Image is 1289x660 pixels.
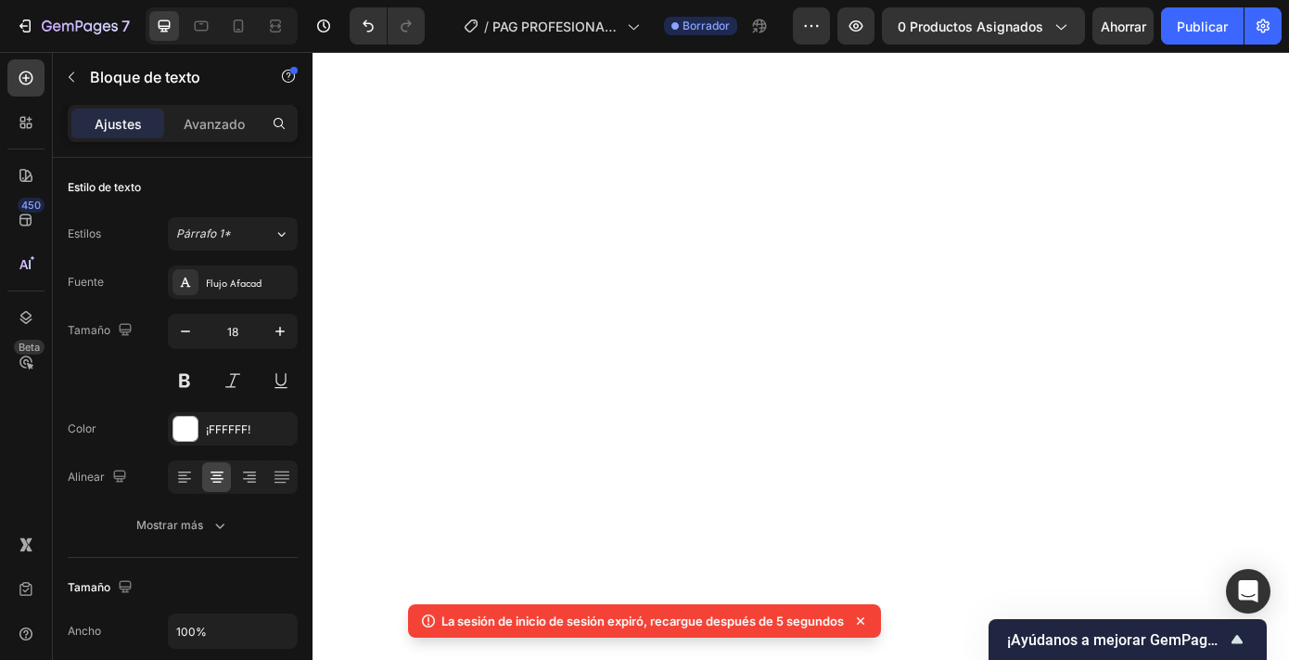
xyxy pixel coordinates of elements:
[1092,7,1154,45] button: Ahorrar
[21,199,41,212] font: 450
[683,19,730,32] font: Borrador
[882,7,1085,45] button: 0 productos asignados
[1101,19,1146,34] font: Ahorrar
[176,226,231,240] font: Párrafo 1*
[68,624,101,638] font: Ancho
[68,323,110,337] font: Tamaño
[19,341,40,354] font: Beta
[136,518,203,532] font: Mostrar más
[169,615,297,648] input: Auto
[1226,569,1270,614] div: Abrir Intercom Messenger
[350,7,425,45] div: Deshacer/Rehacer
[68,226,101,240] font: Estilos
[1177,19,1228,34] font: Publicar
[68,470,105,484] font: Alinear
[68,275,104,289] font: Fuente
[168,217,298,251] button: Párrafo 1*
[90,68,200,86] font: Bloque de texto
[95,116,142,132] font: Ajustes
[898,19,1043,34] font: 0 productos asignados
[184,116,245,132] font: Avanzado
[121,17,130,35] font: 7
[441,614,844,628] font: La sesión de inicio de sesión expiró, recargue después de 5 segundos
[1007,628,1248,651] button: Mostrar encuesta - ¡Ayúdanos a mejorar GemPages!
[68,421,96,435] font: Color
[484,19,489,34] font: /
[492,19,617,54] font: PAG PROFESIONAL [PERSON_NAME]
[7,7,138,45] button: 7
[68,580,110,594] font: Tamaño
[206,422,250,436] font: ¡FFFFFF!
[206,276,262,291] font: Flujo Afacad
[1007,631,1227,649] font: ¡Ayúdanos a mejorar GemPages!
[68,509,298,542] button: Mostrar más
[313,52,1289,660] iframe: Área de diseño
[68,180,141,194] font: Estilo de texto
[90,66,248,88] p: Bloque de texto
[1161,7,1244,45] button: Publicar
